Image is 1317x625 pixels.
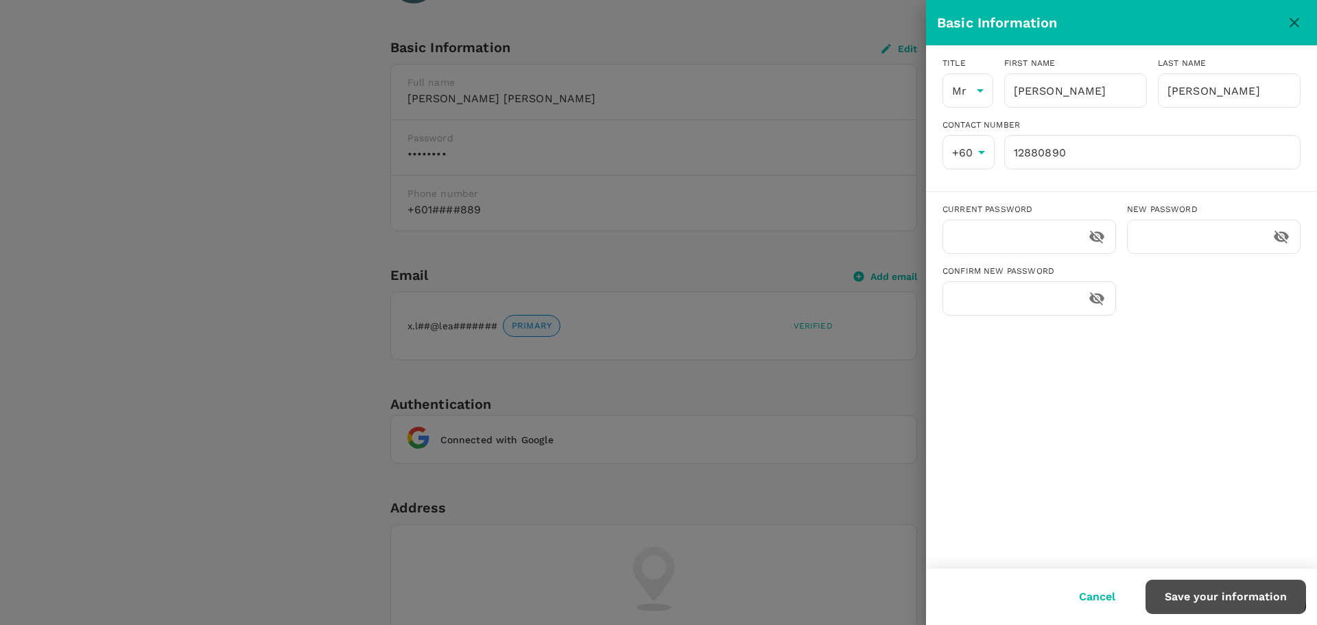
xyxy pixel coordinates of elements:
[942,119,1301,132] div: Contact Number
[1060,580,1135,614] button: Cancel
[1283,11,1306,34] button: close
[1146,580,1306,614] button: Save your information
[952,146,973,159] span: +60
[1004,57,1147,71] div: First name
[942,57,993,71] div: Title
[1127,203,1301,217] div: New password
[1085,287,1108,310] button: toggle password visibility
[942,203,1116,217] div: Current password
[942,73,993,108] div: Mr
[942,135,995,169] div: +60
[1270,225,1293,248] button: toggle password visibility
[937,12,1283,34] div: Basic Information
[942,265,1116,279] div: Confirm new password
[1158,57,1301,71] div: Last name
[1085,225,1108,248] button: toggle password visibility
